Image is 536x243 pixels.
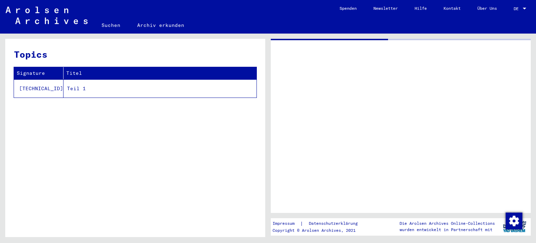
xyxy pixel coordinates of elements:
[14,48,256,61] h3: Topics
[93,17,129,34] a: Suchen
[303,220,366,227] a: Datenschutzerklärung
[400,227,495,233] p: wurden entwickelt in Partnerschaft mit
[64,79,256,98] td: Teil 1
[273,220,300,227] a: Impressum
[64,67,256,79] th: Titel
[400,220,495,227] p: Die Arolsen Archives Online-Collections
[506,213,522,229] img: Zustimmung ändern
[14,67,64,79] th: Signature
[273,227,366,234] p: Copyright © Arolsen Archives, 2021
[14,79,64,98] td: [TECHNICAL_ID]
[6,7,88,24] img: Arolsen_neg.svg
[273,220,366,227] div: |
[501,218,528,235] img: yv_logo.png
[129,17,193,34] a: Archiv erkunden
[514,6,521,11] span: DE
